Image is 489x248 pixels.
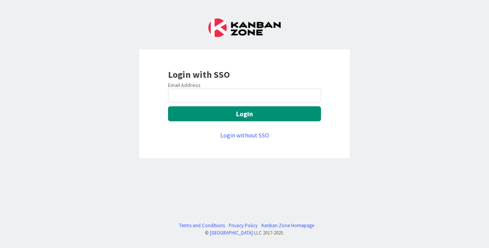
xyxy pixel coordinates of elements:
label: Email Address [168,82,201,89]
a: Kanban Zone Homepage [261,222,314,229]
a: Privacy Policy [229,222,258,229]
a: [GEOGRAPHIC_DATA] [210,230,253,236]
b: Login with SSO [168,69,230,80]
a: Login without SSO [220,131,269,139]
img: Kanban Zone [208,18,281,37]
div: © LLC 2017- 2025 . [175,229,314,236]
button: Login [168,106,321,121]
a: Terms and Conditions [179,222,225,229]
